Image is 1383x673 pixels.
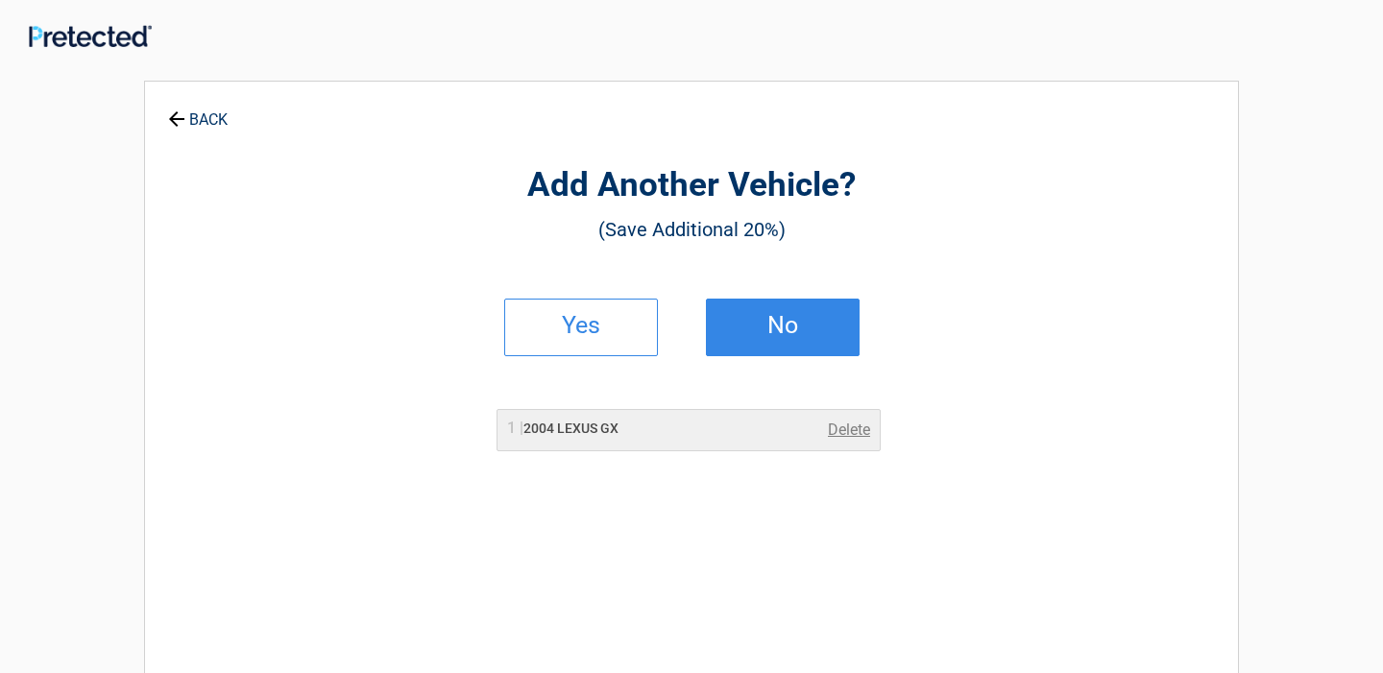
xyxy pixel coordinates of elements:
[251,163,1132,208] h2: Add Another Vehicle?
[828,419,870,442] a: Delete
[251,213,1132,246] h3: (Save Additional 20%)
[726,319,839,332] h2: No
[164,94,231,128] a: BACK
[29,25,152,47] img: Main Logo
[524,319,638,332] h2: Yes
[507,419,619,439] h2: 2004 LEXUS GX
[507,419,523,437] span: 1 |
